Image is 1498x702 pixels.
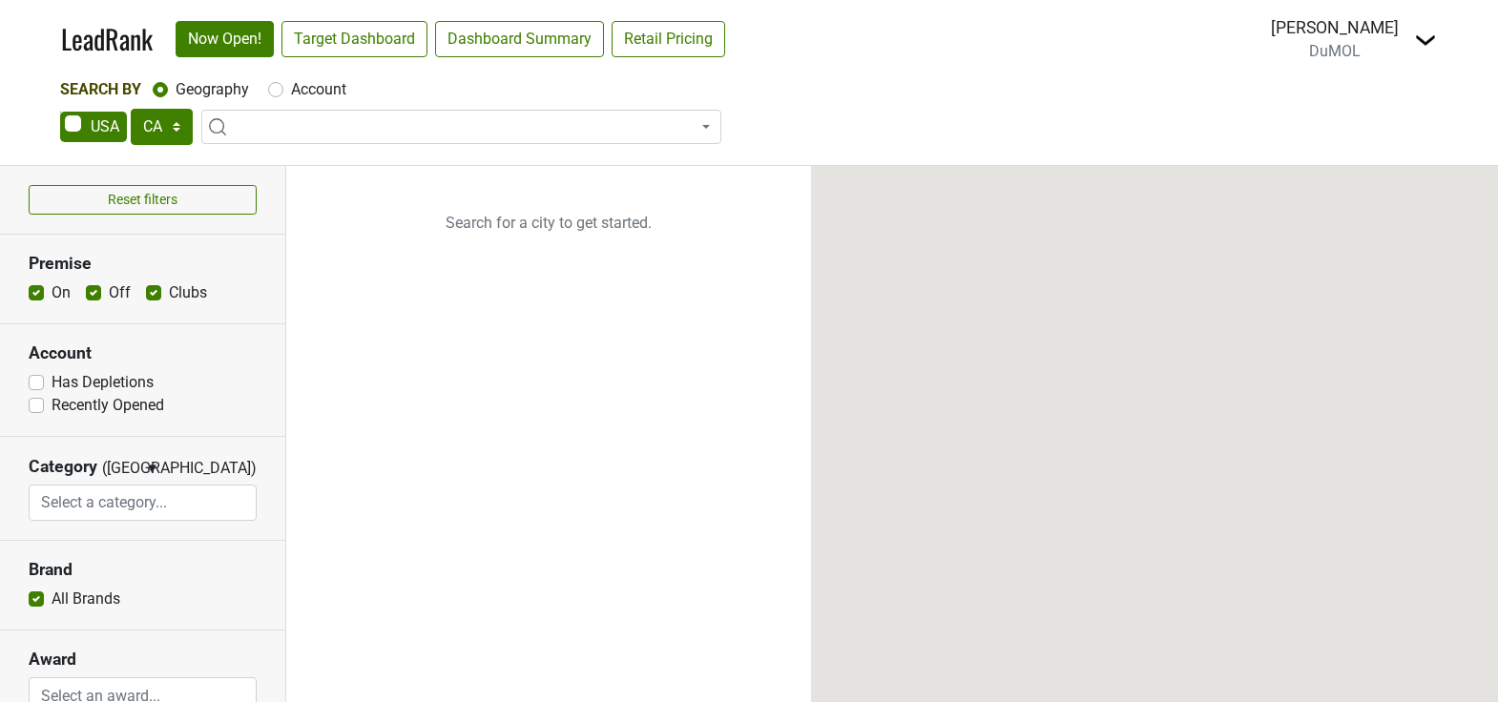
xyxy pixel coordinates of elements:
[52,281,71,304] label: On
[60,80,141,98] span: Search By
[291,78,346,101] label: Account
[1414,29,1437,52] img: Dropdown Menu
[52,371,154,394] label: Has Depletions
[29,185,257,215] button: Reset filters
[29,650,257,670] h3: Award
[102,457,140,485] span: ([GEOGRAPHIC_DATA])
[29,254,257,274] h3: Premise
[1309,42,1361,60] span: DuMOL
[29,560,257,580] h3: Brand
[281,21,427,57] a: Target Dashboard
[29,457,97,477] h3: Category
[435,21,604,57] a: Dashboard Summary
[612,21,725,57] a: Retail Pricing
[29,343,257,363] h3: Account
[176,21,274,57] a: Now Open!
[176,78,249,101] label: Geography
[109,281,131,304] label: Off
[52,394,164,417] label: Recently Opened
[169,281,207,304] label: Clubs
[61,19,153,59] a: LeadRank
[1271,15,1399,40] div: [PERSON_NAME]
[145,460,159,477] span: ▼
[286,166,811,280] p: Search for a city to get started.
[52,588,120,610] label: All Brands
[30,485,257,521] input: Select a category...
